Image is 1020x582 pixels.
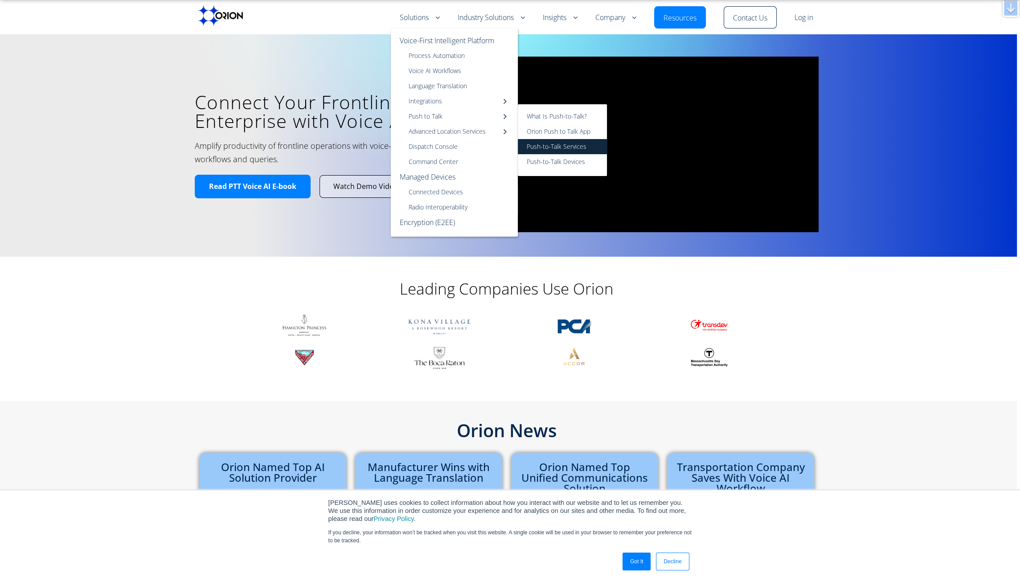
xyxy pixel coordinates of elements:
a: Language Translation [391,78,518,94]
span: Read PTT Voice AI E-book [209,182,296,191]
a: Push-to-Talk Devices [518,154,607,176]
iframe: vimeo Video Player [507,57,819,232]
h2: Amplify productivity of frontline operations with voice-automated workflows and queries. [195,139,462,166]
span: [PERSON_NAME] uses cookies to collect information about how you interact with our website and to ... [328,499,686,522]
h2: Leading Companies Use Orion [328,279,685,299]
a: What Is Push-to-Talk? [518,104,607,124]
a: Managed Devices [391,169,518,184]
a: Orion Push to Talk App [518,124,607,139]
a: Process Automation [391,48,518,63]
a: Insights [543,12,578,23]
h1: Connect Your Frontline Enterprise with Voice AI [195,93,493,130]
a: Orion Named Top AI Solution Provider [221,459,325,485]
a: Resources [664,13,696,24]
iframe: Chat Widget [860,479,1020,582]
a: Industry Solutions [458,12,525,23]
h2: Orion News [195,422,819,439]
a: Voice-First Intelligent Platform [391,29,518,48]
a: Command Center [391,154,518,169]
a: Radio Interoperability [391,200,518,215]
a: Encryption (E2EE) [391,215,518,237]
p: If you decline, your information won’t be tracked when you visit this website. A single cookie wi... [328,529,692,545]
a: Privacy Policy [373,515,414,522]
a: Company [595,12,636,23]
a: Dispatch Console [391,139,518,154]
a: Contact Us [733,13,767,24]
a: Orion Named Top Unified Communications Solution [521,459,648,496]
a: Read PTT Voice AI E-book [195,175,311,198]
a: Log in [795,12,813,23]
a: Integrations [391,94,518,109]
img: Orion labs Black logo [198,5,243,26]
a: Connected Devices [391,184,518,200]
a: Transportation Company Saves With Voice AI Workflow [677,459,805,496]
a: Watch Demo Video [320,176,411,197]
a: Manufacturer Wins with Language Translation [368,459,490,485]
span: Watch Demo Video [333,182,398,191]
a: Push-to-Talk Services [518,139,607,154]
a: Decline [656,553,689,570]
a: Voice AI Workflows [391,63,518,78]
a: Got It [623,553,651,570]
a: Push to Talk [391,109,518,124]
a: Solutions [400,12,440,23]
a: Advanced Location Services [391,124,518,139]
